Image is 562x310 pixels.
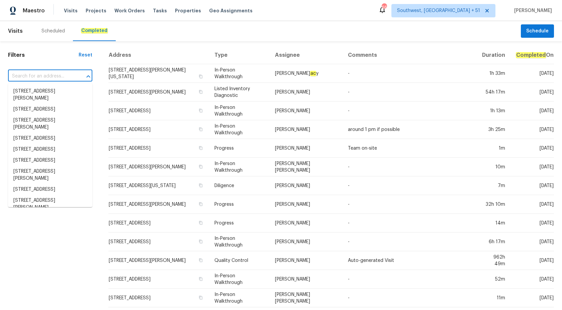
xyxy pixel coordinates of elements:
[270,139,343,158] td: [PERSON_NAME]
[270,83,343,102] td: [PERSON_NAME]
[209,289,270,307] td: In-Person Walkthrough
[270,46,343,64] th: Assignee
[510,139,554,158] td: [DATE]
[510,214,554,232] td: [DATE]
[84,72,93,81] button: Close
[510,83,554,102] td: [DATE]
[81,28,108,33] em: Completed
[270,270,343,289] td: [PERSON_NAME]
[476,251,510,270] td: 962h 49m
[343,102,476,120] td: -
[343,64,476,83] td: -
[270,176,343,195] td: [PERSON_NAME]
[476,102,510,120] td: 1h 13m
[8,52,79,58] h1: Filters
[108,270,209,289] td: [STREET_ADDRESS]
[209,64,270,83] td: In-Person Walkthrough
[516,52,546,58] em: Completed
[108,289,209,307] td: [STREET_ADDRESS]
[108,102,209,120] td: [STREET_ADDRESS]
[476,139,510,158] td: 1m
[476,46,510,64] th: Duration
[343,251,476,270] td: Auto-generated Visit
[510,46,554,64] th: On
[108,251,209,270] td: [STREET_ADDRESS][PERSON_NAME]
[343,83,476,102] td: -
[270,251,343,270] td: [PERSON_NAME]
[209,46,270,64] th: Type
[343,139,476,158] td: Team on-site
[8,155,92,166] li: [STREET_ADDRESS]
[8,166,92,184] li: [STREET_ADDRESS][PERSON_NAME]
[198,164,204,170] button: Copy Address
[343,158,476,176] td: -
[209,270,270,289] td: In-Person Walkthrough
[108,120,209,139] td: [STREET_ADDRESS]
[198,126,204,132] button: Copy Address
[270,158,343,176] td: [PERSON_NAME] [PERSON_NAME]
[108,176,209,195] td: [STREET_ADDRESS][US_STATE]
[270,195,343,214] td: [PERSON_NAME]
[511,7,552,14] span: [PERSON_NAME]
[343,195,476,214] td: -
[209,176,270,195] td: Diligence
[270,120,343,139] td: [PERSON_NAME]
[198,239,204,245] button: Copy Address
[8,104,92,115] li: [STREET_ADDRESS]
[86,7,106,14] span: Projects
[108,83,209,102] td: [STREET_ADDRESS][PERSON_NAME]
[41,28,65,34] div: Scheduled
[198,220,204,226] button: Copy Address
[343,176,476,195] td: -
[79,52,92,58] div: Reset
[510,270,554,289] td: [DATE]
[198,257,204,263] button: Copy Address
[510,176,554,195] td: [DATE]
[198,73,204,80] button: Copy Address
[198,276,204,282] button: Copy Address
[382,4,386,11] div: 664
[209,214,270,232] td: Progress
[108,195,209,214] td: [STREET_ADDRESS][PERSON_NAME]
[476,270,510,289] td: 52m
[108,158,209,176] td: [STREET_ADDRESS][PERSON_NAME]
[343,289,476,307] td: -
[397,7,480,14] span: Southwest, [GEOGRAPHIC_DATA] + 51
[209,7,253,14] span: Geo Assignments
[209,83,270,102] td: Listed Inventory Diagnostic
[209,232,270,251] td: In-Person Walkthrough
[510,64,554,83] td: [DATE]
[153,8,167,13] span: Tasks
[343,232,476,251] td: -
[310,71,316,76] em: ac
[510,102,554,120] td: [DATE]
[270,232,343,251] td: [PERSON_NAME]
[23,7,45,14] span: Maestro
[8,184,92,195] li: [STREET_ADDRESS]
[209,251,270,270] td: Quality Control
[270,214,343,232] td: [PERSON_NAME]
[526,27,549,35] span: Schedule
[114,7,145,14] span: Work Orders
[108,46,209,64] th: Address
[343,120,476,139] td: around 1 pm if possible
[198,182,204,188] button: Copy Address
[198,295,204,301] button: Copy Address
[476,195,510,214] td: 32h 10m
[209,120,270,139] td: In-Person Walkthrough
[510,158,554,176] td: [DATE]
[198,108,204,114] button: Copy Address
[108,139,209,158] td: [STREET_ADDRESS]
[108,214,209,232] td: [STREET_ADDRESS]
[476,83,510,102] td: 54h 17m
[8,71,74,82] input: Search for an address...
[270,102,343,120] td: [PERSON_NAME]
[198,89,204,95] button: Copy Address
[108,232,209,251] td: [STREET_ADDRESS]
[343,270,476,289] td: -
[510,195,554,214] td: [DATE]
[476,158,510,176] td: 10m
[476,232,510,251] td: 6h 17m
[8,115,92,133] li: [STREET_ADDRESS][PERSON_NAME]
[476,64,510,83] td: 1h 33m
